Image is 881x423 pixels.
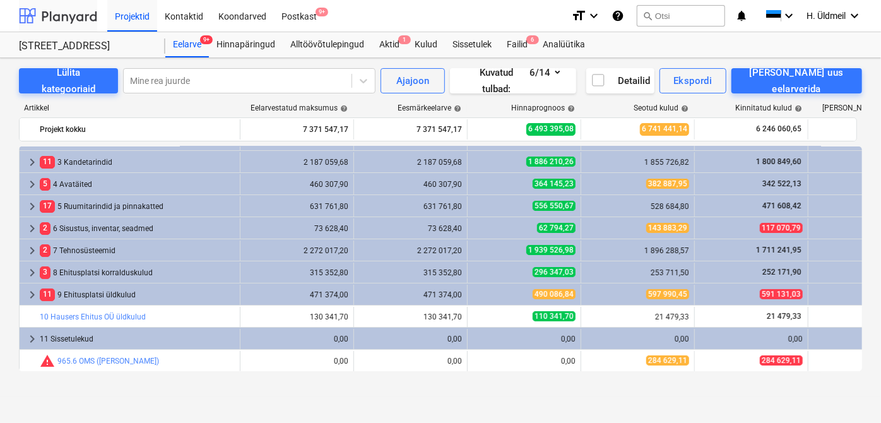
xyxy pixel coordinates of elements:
[40,266,50,278] span: 3
[451,105,461,112] span: help
[316,8,328,16] span: 9+
[526,245,576,255] span: 1 939 526,98
[338,105,348,112] span: help
[612,8,624,23] i: Abikeskus
[755,157,803,166] span: 1 800 849,60
[245,180,348,189] div: 460 307,90
[40,354,55,369] span: Seotud kulud ületavad prognoosi
[209,32,283,57] a: Hinnapäringud
[526,35,539,44] span: 6
[398,104,461,112] div: Eesmärkeelarve
[359,335,462,343] div: 0,00
[473,335,576,343] div: 0,00
[245,119,348,140] div: 7 371 547,17
[792,105,802,112] span: help
[25,331,40,347] span: keyboard_arrow_right
[25,265,40,280] span: keyboard_arrow_right
[586,335,689,343] div: 0,00
[642,11,653,21] span: search
[745,64,848,98] div: [PERSON_NAME] uus eelarverida
[372,32,407,57] div: Aktid
[586,8,601,23] i: keyboard_arrow_down
[359,202,462,211] div: 631 761,80
[359,119,462,140] div: 7 371 547,17
[359,357,462,366] div: 0,00
[381,68,445,93] button: Ajajoon
[760,289,803,299] span: 591 131,03
[807,11,846,21] span: H. Üldmeil
[678,105,689,112] span: help
[761,268,803,277] span: 252 171,90
[781,8,796,23] i: keyboard_arrow_down
[245,313,348,321] div: 130 341,70
[40,218,235,239] div: 6 Sisustus, inventar, seadmed
[25,243,40,258] span: keyboard_arrow_right
[40,222,50,234] span: 2
[359,313,462,321] div: 130 341,70
[245,268,348,277] div: 315 352,80
[40,174,235,194] div: 4 Avatäited
[25,199,40,214] span: keyboard_arrow_right
[565,105,575,112] span: help
[40,178,50,190] span: 5
[40,289,55,301] span: 11
[34,64,103,98] div: Lülita kategooriaid
[25,221,40,236] span: keyboard_arrow_right
[372,32,407,57] a: Aktid1
[40,313,146,321] a: 10 Hausers Ehitus OÜ üldkulud
[40,152,235,172] div: 3 Kandetarindid
[659,68,726,93] button: Ekspordi
[586,246,689,255] div: 1 896 288,57
[245,357,348,366] div: 0,00
[586,68,654,93] button: Detailid
[499,32,535,57] div: Failid
[499,32,535,57] a: Failid6
[646,223,689,233] span: 143 883,29
[637,5,725,27] button: Otsi
[646,355,689,366] span: 284 629,11
[571,8,586,23] i: format_size
[673,73,712,89] div: Ekspordi
[526,123,576,135] span: 6 493 395,08
[847,8,862,23] i: keyboard_arrow_down
[19,40,150,53] div: [STREET_ADDRESS]
[760,355,803,366] span: 284 629,11
[165,32,209,57] a: Eelarve9+
[40,263,235,283] div: 8 Ehitusplatsi korralduskulud
[40,329,235,349] div: 11 Sissetulekud
[245,158,348,167] div: 2 187 059,68
[359,224,462,233] div: 73 628,40
[533,267,576,277] span: 296 347,03
[533,201,576,211] span: 556 550,67
[526,157,576,167] span: 1 886 210,26
[586,158,689,167] div: 1 855 726,82
[40,244,50,256] span: 2
[537,223,576,233] span: 62 794,27
[535,32,593,57] a: Analüütika
[40,119,235,140] div: Projekt kokku
[40,285,235,305] div: 9 Ehitusplatsi üldkulud
[533,179,576,189] span: 364 145,23
[755,246,803,254] span: 1 711 241,95
[40,200,55,212] span: 17
[25,177,40,192] span: keyboard_arrow_right
[251,104,348,112] div: Eelarvestatud maksumus
[359,180,462,189] div: 460 307,90
[445,32,499,57] a: Sissetulek
[19,104,240,112] div: Artikkel
[761,179,803,188] span: 342 522,13
[735,104,802,112] div: Kinnitatud kulud
[359,268,462,277] div: 315 352,80
[283,32,372,57] a: Alltöövõtulepingud
[700,335,803,343] div: 0,00
[359,158,462,167] div: 2 187 059,68
[40,196,235,217] div: 5 Ruumitarindid ja pinnakatted
[766,312,803,321] span: 21 479,33
[586,268,689,277] div: 253 711,50
[634,104,689,112] div: Seotud kulud
[165,32,209,57] div: Eelarve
